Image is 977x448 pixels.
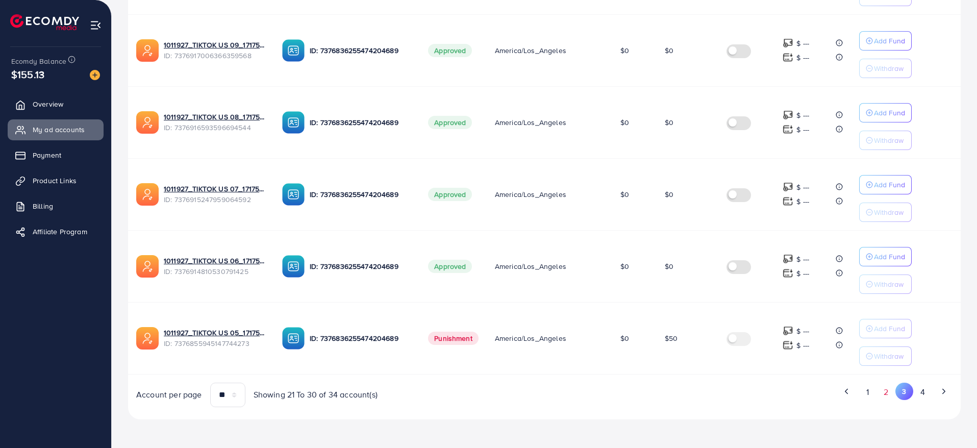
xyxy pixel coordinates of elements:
p: $ --- [796,325,809,337]
span: Billing [33,201,53,211]
a: 1011927_TIKTOK US 06_1717571842408 [164,256,266,266]
span: America/Los_Angeles [495,117,566,128]
span: Overview [33,99,63,109]
img: top-up amount [783,326,793,336]
span: $0 [620,333,629,343]
button: Go to page 3 [895,383,913,400]
p: Withdraw [874,134,904,146]
span: Affiliate Program [33,227,87,237]
img: ic-ba-acc.ded83a64.svg [282,183,305,206]
button: Add Fund [859,175,912,194]
p: $ --- [796,52,809,64]
span: America/Los_Angeles [495,189,566,200]
span: Approved [428,260,472,273]
img: ic-ba-acc.ded83a64.svg [282,39,305,62]
p: Add Fund [874,251,905,263]
button: Withdraw [859,203,912,222]
button: Go to page 4 [913,383,932,402]
a: Product Links [8,170,104,191]
p: Withdraw [874,62,904,74]
p: ID: 7376836255474204689 [310,188,412,201]
span: $0 [620,45,629,56]
img: ic-ba-acc.ded83a64.svg [282,327,305,350]
iframe: Chat [934,402,969,440]
button: Withdraw [859,59,912,78]
button: Add Fund [859,319,912,338]
span: ID: 7376916593596694544 [164,122,266,133]
a: Billing [8,196,104,216]
div: <span class='underline'>1011927_TIKTOK US 08_1717572257477</span></br>7376916593596694544 [164,112,266,133]
span: America/Los_Angeles [495,333,566,343]
span: Account per page [136,389,202,401]
img: ic-ba-acc.ded83a64.svg [282,111,305,134]
a: Payment [8,145,104,165]
img: ic-ads-acc.e4c84228.svg [136,327,159,350]
span: Punishment [428,332,479,345]
a: 1011927_TIKTOK US 05_1717558128461 [164,328,266,338]
button: Withdraw [859,346,912,366]
span: $0 [620,117,629,128]
span: $0 [620,189,629,200]
p: $ --- [796,195,809,208]
span: ID: 7376915247959064592 [164,194,266,205]
p: $ --- [796,267,809,280]
span: My ad accounts [33,125,85,135]
div: <span class='underline'>1011927_TIKTOK US 09_1717572349349</span></br>7376917006366359568 [164,40,266,61]
img: top-up amount [783,182,793,192]
span: Payment [33,150,61,160]
p: Add Fund [874,322,905,335]
span: $50 [665,333,678,343]
p: $ --- [796,253,809,265]
button: Go to next page [935,383,953,400]
button: Withdraw [859,275,912,294]
span: America/Los_Angeles [495,261,566,271]
span: America/Los_Angeles [495,45,566,56]
img: top-up amount [783,196,793,207]
img: top-up amount [783,52,793,63]
p: $ --- [796,339,809,352]
span: $0 [665,117,673,128]
button: Add Fund [859,31,912,51]
div: <span class='underline'>1011927_TIKTOK US 07_1717571937037</span></br>7376915247959064592 [164,184,266,205]
img: top-up amount [783,254,793,264]
span: Showing 21 To 30 of 34 account(s) [254,389,378,401]
button: Go to page 2 [877,383,895,402]
img: top-up amount [783,268,793,279]
p: Add Fund [874,35,905,47]
p: ID: 7376836255474204689 [310,116,412,129]
span: Approved [428,44,472,57]
p: $ --- [796,123,809,136]
span: $155.13 [11,67,44,82]
p: $ --- [796,37,809,49]
p: Withdraw [874,278,904,290]
span: ID: 7376914810530791425 [164,266,266,277]
span: ID: 7376917006366359568 [164,51,266,61]
p: ID: 7376836255474204689 [310,332,412,344]
button: Add Fund [859,247,912,266]
div: <span class='underline'>1011927_TIKTOK US 06_1717571842408</span></br>7376914810530791425 [164,256,266,277]
img: ic-ba-acc.ded83a64.svg [282,255,305,278]
a: logo [10,14,79,30]
img: top-up amount [783,340,793,351]
span: $0 [665,189,673,200]
button: Withdraw [859,131,912,150]
p: Add Fund [874,107,905,119]
a: Affiliate Program [8,221,104,242]
img: top-up amount [783,38,793,48]
a: My ad accounts [8,119,104,140]
span: ID: 7376855945147744273 [164,338,266,349]
button: Go to page 1 [859,383,876,402]
p: Add Fund [874,179,905,191]
p: Withdraw [874,350,904,362]
span: Product Links [33,176,77,186]
a: 1011927_TIKTOK US 08_1717572257477 [164,112,266,122]
p: $ --- [796,109,809,121]
span: Approved [428,116,472,129]
div: <span class='underline'>1011927_TIKTOK US 05_1717558128461</span></br>7376855945147744273 [164,328,266,349]
img: menu [90,19,102,31]
button: Add Fund [859,103,912,122]
img: top-up amount [783,110,793,120]
img: image [90,70,100,80]
button: Go to previous page [838,383,856,400]
span: Approved [428,188,472,201]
